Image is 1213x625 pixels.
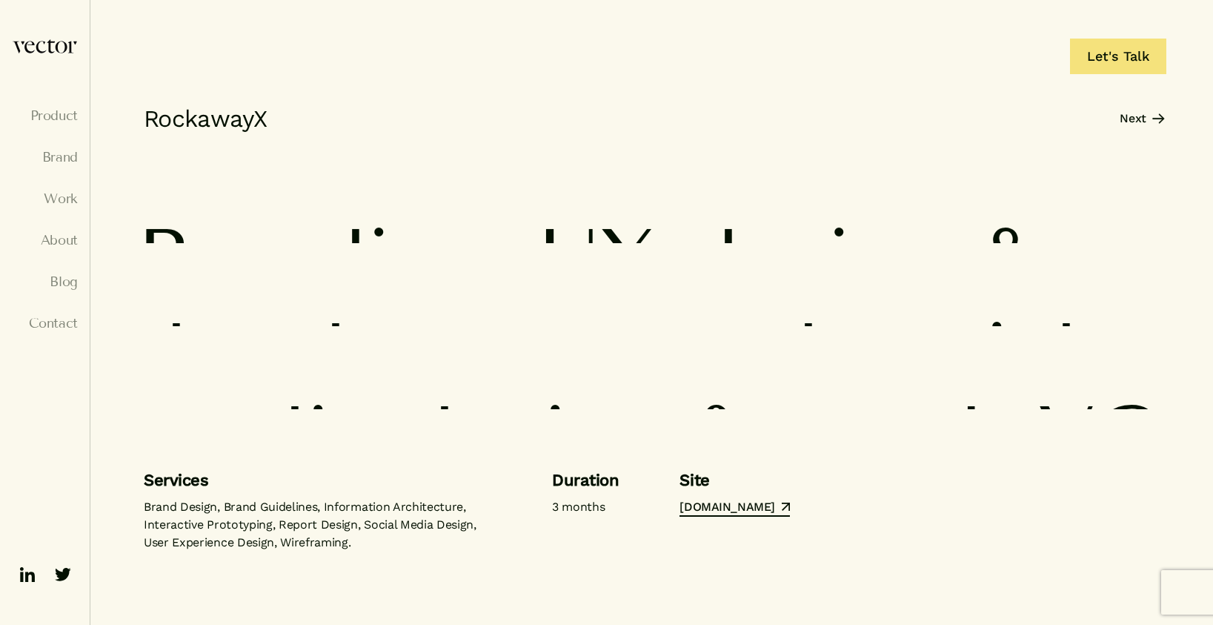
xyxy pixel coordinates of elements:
a: About [12,233,78,248]
a: Blog [12,274,78,289]
img: ico-twitter-fill [51,563,75,586]
a: Let's Talk [1070,39,1166,74]
span: tech [837,394,1008,477]
span: VC [1037,394,1158,477]
span: media [136,394,376,477]
h5: RockawayX [136,104,267,133]
h6: Services [144,469,491,492]
h6: Site [679,469,789,492]
p: Brand Design, Brand Guidelines, Information Architecture, Interactive Prototyping, Report Design,... [144,498,491,552]
a: [DOMAIN_NAME] [679,499,789,517]
span: design [405,394,666,477]
em: 3 months [552,500,605,514]
a: Product [12,108,78,123]
span: for [695,394,808,477]
h6: Duration [552,469,619,492]
img: ico-linkedin [16,563,39,586]
a: Brand [12,150,78,165]
a: Next [1120,110,1165,128]
a: Work [12,191,78,206]
a: Contact [12,316,78,331]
